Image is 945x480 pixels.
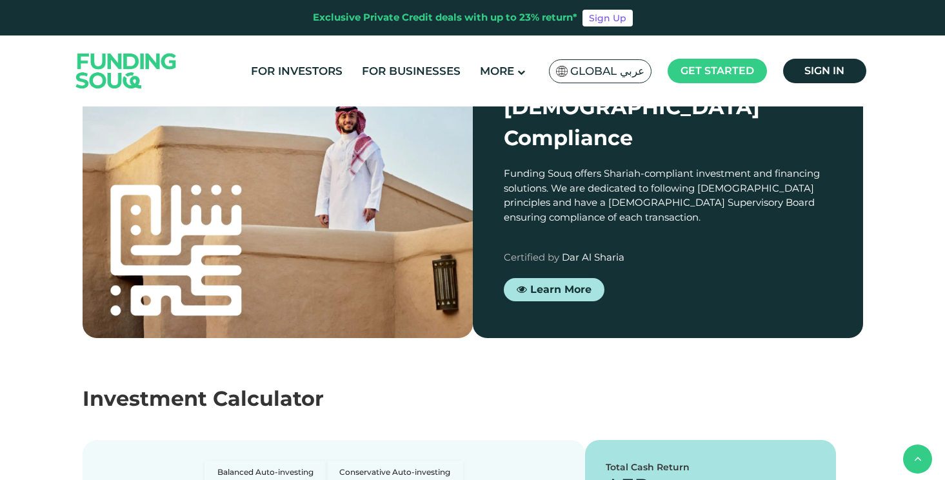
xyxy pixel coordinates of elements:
img: Logo [63,38,190,103]
span: Learn More [530,283,592,295]
div: Funding Souq offers Shariah-compliant investment and financing solutions. We are dedicated to fol... [504,166,832,225]
a: Learn More [504,278,604,301]
span: Calculator [213,386,324,411]
span: Certified by [504,251,559,263]
span: Sign in [804,65,844,77]
img: shariah-img [83,61,473,338]
span: Get started [681,65,754,77]
span: More [480,65,514,77]
span: Investment [83,386,207,411]
a: For Businesses [359,61,464,82]
a: Sign in [783,59,866,83]
button: back [903,445,932,474]
img: SA Flag [556,66,568,77]
div: Exclusive Private Credit deals with up to 23% return* [313,10,577,25]
span: Global عربي [570,64,644,79]
div: Total Cash Return [606,461,816,474]
span: Dar Al Sharia [562,251,624,263]
a: For Investors [248,61,346,82]
a: Sign Up [582,10,633,26]
div: [DEMOGRAPHIC_DATA] Compliance [504,92,832,154]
